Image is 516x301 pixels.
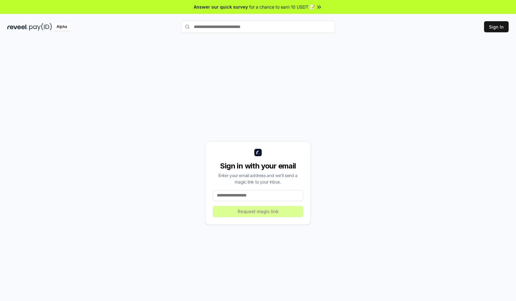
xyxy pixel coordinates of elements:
[194,4,248,10] span: Answer our quick survey
[7,23,28,31] img: reveel_dark
[254,149,262,156] img: logo_small
[249,4,315,10] span: for a chance to earn 10 USDT 📝
[213,172,303,185] div: Enter your email address and we’ll send a magic link to your inbox.
[213,161,303,171] div: Sign in with your email
[484,21,509,32] button: Sign In
[53,23,70,31] div: Alpha
[29,23,52,31] img: pay_id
